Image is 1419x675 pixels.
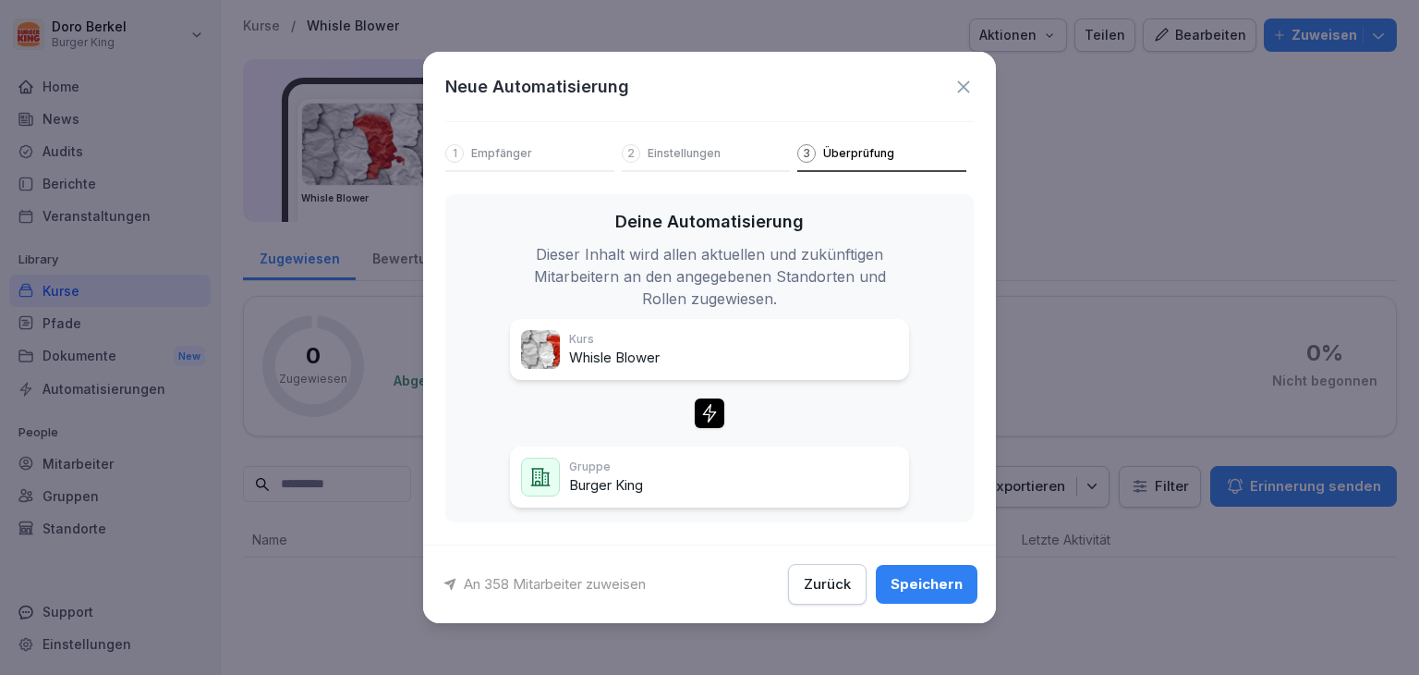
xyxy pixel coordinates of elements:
p: Whisle Blower [569,348,660,369]
p: Deine Automatisierung [615,209,804,234]
p: An 358 Mitarbeiter zuweisen [464,574,646,595]
div: Speichern [891,574,963,595]
div: 2 [622,144,640,163]
div: 3 [797,144,816,163]
div: 1 [445,144,464,163]
p: Überprüfung [823,146,894,161]
p: Einstellungen [648,146,721,161]
button: Zurück [788,564,867,605]
p: Burger King [569,475,643,497]
p: Gruppe [569,459,643,475]
button: Speichern [876,565,977,604]
h1: Neue Automatisierung [445,74,629,99]
p: Kurs [569,331,660,348]
p: Dieser Inhalt wird allen aktuellen und zukünftigen Mitarbeitern an den angegebenen Standorten und... [510,243,909,310]
div: Zurück [804,574,851,595]
p: Empfänger [471,146,532,161]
